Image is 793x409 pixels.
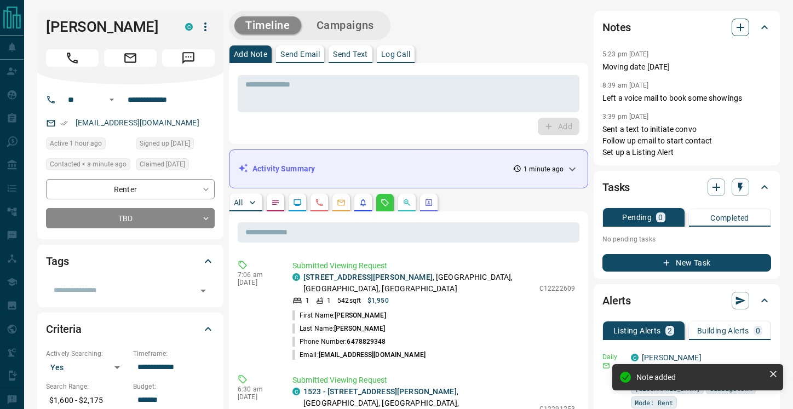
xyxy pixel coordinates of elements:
[104,49,157,67] span: Email
[602,50,649,58] p: 5:23 pm [DATE]
[46,316,215,342] div: Criteria
[602,178,630,196] h2: Tasks
[133,349,215,359] p: Timeframe:
[602,292,631,309] h2: Alerts
[315,198,324,207] svg: Calls
[46,382,128,391] p: Search Range:
[602,362,610,370] svg: Email
[234,199,243,206] p: All
[602,254,771,272] button: New Task
[76,118,199,127] a: [EMAIL_ADDRESS][DOMAIN_NAME]
[238,159,579,179] div: Activity Summary1 minute ago
[292,324,386,333] p: Last Name:
[337,296,361,306] p: 542 sqft
[602,19,631,36] h2: Notes
[381,50,410,58] p: Log Call
[162,49,215,67] span: Message
[658,214,663,221] p: 0
[105,93,118,106] button: Open
[622,214,652,221] p: Pending
[710,214,749,222] p: Completed
[335,312,386,319] span: [PERSON_NAME]
[642,353,702,362] a: [PERSON_NAME]
[337,198,346,207] svg: Emails
[238,271,276,279] p: 7:06 am
[46,248,215,274] div: Tags
[185,23,193,31] div: condos.ca
[303,272,534,295] p: , [GEOGRAPHIC_DATA], [GEOGRAPHIC_DATA], [GEOGRAPHIC_DATA]
[46,320,82,338] h2: Criteria
[196,283,211,298] button: Open
[234,50,267,58] p: Add Note
[292,273,300,281] div: condos.ca
[347,338,386,345] span: 6478829348
[252,163,315,175] p: Activity Summary
[60,119,68,127] svg: Email Verified
[46,252,68,270] h2: Tags
[602,174,771,200] div: Tasks
[631,354,639,361] div: condos.ca
[333,50,368,58] p: Send Text
[136,158,215,174] div: Mon Jul 21 2025
[140,159,185,170] span: Claimed [DATE]
[403,198,411,207] svg: Opportunities
[602,124,771,158] p: Sent a text to initiate convo Follow up email to start contact Set up a Listing Alert
[602,14,771,41] div: Notes
[238,393,276,401] p: [DATE]
[238,279,276,286] p: [DATE]
[602,113,649,120] p: 3:39 pm [DATE]
[636,373,765,382] div: Note added
[334,325,385,332] span: [PERSON_NAME]
[306,296,309,306] p: 1
[613,327,661,335] p: Listing Alerts
[381,198,389,207] svg: Requests
[602,352,624,362] p: Daily
[602,61,771,73] p: Moving date [DATE]
[602,82,649,89] p: 8:39 am [DATE]
[602,231,771,247] p: No pending tasks
[697,327,749,335] p: Building Alerts
[602,93,771,104] p: Left a voice mail to book some showings
[303,387,457,396] a: 1523 - [STREET_ADDRESS][PERSON_NAME]
[524,164,564,174] p: 1 minute ago
[280,50,320,58] p: Send Email
[292,350,426,360] p: Email:
[46,349,128,359] p: Actively Searching:
[292,337,386,347] p: Phone Number:
[46,18,169,36] h1: [PERSON_NAME]
[292,375,575,386] p: Submitted Viewing Request
[50,138,102,149] span: Active 1 hour ago
[46,359,128,376] div: Yes
[234,16,301,34] button: Timeline
[539,284,575,293] p: C12222609
[46,179,215,199] div: Renter
[292,388,300,395] div: condos.ca
[136,137,215,153] div: Mon Jul 21 2025
[46,158,130,174] div: Tue Aug 12 2025
[319,351,426,359] span: [EMAIL_ADDRESS][DOMAIN_NAME]
[50,159,127,170] span: Contacted < a minute ago
[756,327,760,335] p: 0
[292,260,575,272] p: Submitted Viewing Request
[238,385,276,393] p: 6:30 am
[359,198,367,207] svg: Listing Alerts
[367,296,389,306] p: $1,950
[635,397,673,408] span: Mode: Rent
[602,287,771,314] div: Alerts
[46,49,99,67] span: Call
[668,327,672,335] p: 2
[46,208,215,228] div: TBD
[140,138,190,149] span: Signed up [DATE]
[327,296,331,306] p: 1
[306,16,385,34] button: Campaigns
[271,198,280,207] svg: Notes
[303,273,433,281] a: [STREET_ADDRESS][PERSON_NAME]
[46,137,130,153] div: Tue Aug 12 2025
[424,198,433,207] svg: Agent Actions
[133,382,215,391] p: Budget:
[292,310,386,320] p: First Name:
[293,198,302,207] svg: Lead Browsing Activity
